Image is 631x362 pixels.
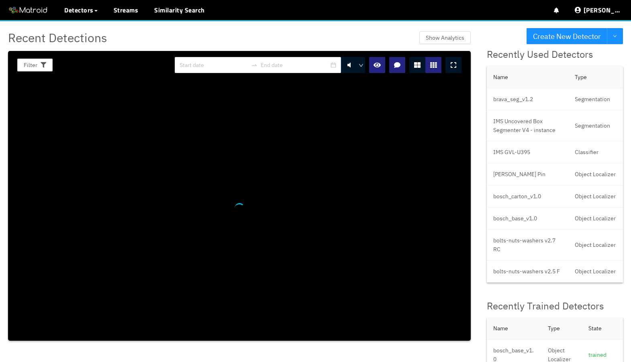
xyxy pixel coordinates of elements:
[251,62,257,68] span: swap-right
[251,62,257,68] span: to
[487,110,568,141] td: IMS Uncovered Box Segmenter V4 - instance
[261,61,329,69] input: End date
[487,66,568,88] th: Name
[527,28,607,44] button: Create New Detector
[487,88,568,110] td: brava_seg_v1.2
[114,5,139,15] a: Streams
[487,185,568,207] td: bosch_carton_v1.0
[24,61,37,69] span: Filter
[582,317,623,340] th: State
[487,317,541,340] th: Name
[568,66,623,88] th: Type
[588,350,617,359] div: trained
[568,230,623,260] td: Object Localizer
[568,207,623,230] td: Object Localizer
[607,28,623,44] button: down
[568,185,623,207] td: Object Localizer
[568,260,623,283] td: Object Localizer
[487,230,568,260] td: bolts-nuts-washers v2.7 RC
[8,4,48,16] img: Matroid logo
[487,299,623,314] div: Recently Trained Detectors
[487,47,623,62] div: Recently Used Detectors
[487,141,568,163] td: IMS GVL-U395
[487,207,568,230] td: bosch_base_v1.0
[568,141,623,163] td: Classifier
[613,34,617,39] span: down
[359,63,363,68] span: down
[17,59,53,71] button: Filter
[180,61,248,69] input: Start date
[568,110,623,141] td: Segmentation
[8,28,107,47] span: Recent Detections
[568,163,623,185] td: Object Localizer
[487,163,568,185] td: [PERSON_NAME] Pin
[541,317,582,340] th: Type
[487,260,568,283] td: bolts-nuts-washers v2.5 F
[568,88,623,110] td: Segmentation
[154,5,205,15] a: Similarity Search
[419,31,471,44] button: Show Analytics
[426,33,464,42] span: Show Analytics
[533,31,601,42] span: Create New Detector
[64,5,94,15] span: Detectors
